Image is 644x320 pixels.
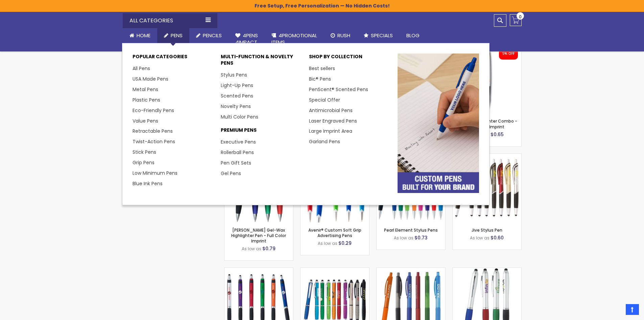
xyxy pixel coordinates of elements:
[221,127,302,137] p: Premium Pens
[502,51,515,56] div: 5% OFF
[123,13,217,28] div: All Categories
[133,54,214,63] p: Popular Categories
[271,32,317,46] span: 4PROMOTIONAL ITEMS
[265,28,324,50] a: 4PROMOTIONALITEMS
[221,71,247,78] a: Stylus Pens
[309,107,353,114] a: Antimicrobial Pens
[414,234,428,241] span: $0.73
[337,32,350,39] span: Rush
[137,32,150,39] span: Home
[309,86,368,93] a: PenScent® Scented Pens
[133,128,173,134] a: Retractable Pens
[133,170,177,176] a: Low Minimum Pens
[221,159,251,166] a: Pen Gift Sets
[301,268,369,273] a: Tev Metallic Stylus Pens
[318,240,337,246] span: As low as
[235,32,258,46] span: 4Pens 4impact
[133,118,158,124] a: Value Pens
[309,76,331,82] a: Bic® Pens
[308,227,361,238] a: Avenir® Custom Soft Grip Advertising Pens
[133,86,158,93] a: Metal Pens
[472,227,502,233] a: Jive Stylus Pen
[123,28,157,43] a: Home
[203,32,222,39] span: Pencils
[133,159,154,166] a: Grip Pens
[309,118,357,124] a: Laser Engraved Pens
[357,28,400,43] a: Specials
[338,240,352,247] span: $0.29
[394,235,413,241] span: As low as
[221,103,251,110] a: Novelty Pens
[133,107,174,114] a: Eco-Friendly Pens
[157,28,189,43] a: Pens
[309,97,340,103] a: Special Offer
[510,14,522,26] a: 0
[221,138,256,145] a: Executive Pens
[470,235,490,241] span: As low as
[171,32,183,39] span: Pens
[133,149,156,155] a: Stick Pens
[309,54,390,63] p: Shop By Collection
[133,97,160,103] a: Plastic Pens
[221,54,302,70] p: Multi-Function & Novelty Pens
[221,170,241,177] a: Gel Pens
[242,246,261,252] span: As low as
[221,149,254,156] a: Rollerball Pens
[377,268,445,273] a: Cliff Gel Ink Pens
[371,32,393,39] span: Specials
[324,28,357,43] a: Rush
[221,113,258,120] a: Multi Color Pens
[224,268,293,273] a: Epiphany Stylus Pens
[133,138,175,145] a: Twist-Action Pens
[189,28,229,43] a: Pencils
[309,65,335,72] a: Best sellers
[133,76,168,82] a: USA Made Pens
[229,28,265,50] a: 4Pens4impact
[231,227,286,244] a: [PERSON_NAME] Gel-Wax Highlighter Pen - Full Color Imprint
[453,268,521,273] a: Ion Silver Stylus Pens
[309,128,352,134] a: Large Imprint Area
[398,54,479,193] img: custom-pens
[519,14,522,20] span: 0
[400,28,426,43] a: Blog
[221,82,253,89] a: Light-Up Pens
[406,32,420,39] span: Blog
[221,92,253,99] a: Scented Pens
[491,234,504,241] span: $0.60
[491,131,504,138] span: $0.65
[384,227,438,233] a: Pearl Element Stylus Pens
[309,138,340,145] a: Garland Pens
[133,65,150,72] a: All Pens
[133,180,163,187] a: Blue Ink Pens
[262,245,276,252] span: $0.79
